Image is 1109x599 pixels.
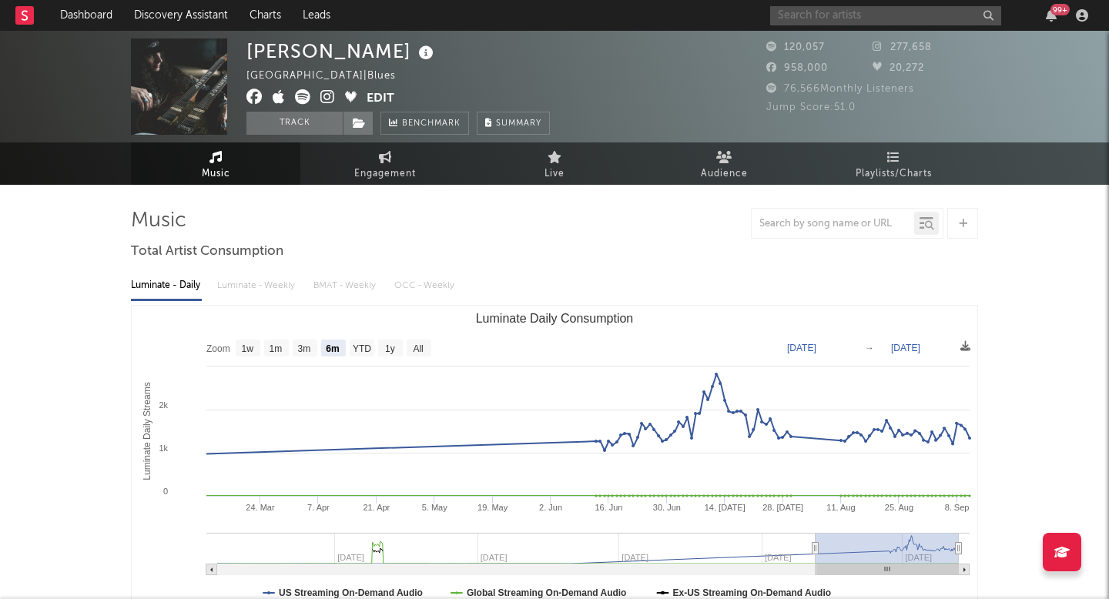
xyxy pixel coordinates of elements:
[885,503,913,512] text: 25. Aug
[766,102,856,112] span: Jump Score: 51.0
[353,343,371,354] text: YTD
[279,587,423,598] text: US Streaming On-Demand Audio
[246,503,275,512] text: 24. Mar
[639,142,809,185] a: Audience
[705,503,745,512] text: 14. [DATE]
[131,243,283,261] span: Total Artist Consumption
[1046,9,1057,22] button: 99+
[159,400,168,410] text: 2k
[202,165,230,183] span: Music
[380,112,469,135] a: Benchmark
[385,343,395,354] text: 1y
[539,503,562,512] text: 2. Jun
[477,112,550,135] button: Summary
[422,503,448,512] text: 5. May
[300,142,470,185] a: Engagement
[945,503,970,512] text: 8. Sep
[159,443,168,453] text: 1k
[873,63,924,73] span: 20,272
[891,343,920,353] text: [DATE]
[367,89,394,109] button: Edit
[865,343,874,353] text: →
[476,312,634,325] text: Luminate Daily Consumption
[326,343,339,354] text: 6m
[653,503,681,512] text: 30. Jun
[766,84,914,94] span: 76,566 Monthly Listeners
[787,343,816,353] text: [DATE]
[1050,4,1070,15] div: 99 +
[354,165,416,183] span: Engagement
[809,142,978,185] a: Playlists/Charts
[131,142,300,185] a: Music
[544,165,565,183] span: Live
[142,382,152,480] text: Luminate Daily Streams
[770,6,1001,25] input: Search for artists
[413,343,423,354] text: All
[766,42,825,52] span: 120,057
[873,42,932,52] span: 277,658
[762,503,803,512] text: 28. [DATE]
[766,63,828,73] span: 958,000
[242,343,254,354] text: 1w
[298,343,311,354] text: 3m
[163,487,168,496] text: 0
[496,119,541,128] span: Summary
[270,343,283,354] text: 1m
[402,115,461,133] span: Benchmark
[752,218,914,230] input: Search by song name or URL
[467,587,627,598] text: Global Streaming On-Demand Audio
[246,67,414,85] div: [GEOGRAPHIC_DATA] | Blues
[856,165,932,183] span: Playlists/Charts
[131,273,202,299] div: Luminate - Daily
[307,503,330,512] text: 7. Apr
[477,503,508,512] text: 19. May
[701,165,748,183] span: Audience
[246,38,437,64] div: [PERSON_NAME]
[246,112,343,135] button: Track
[595,503,622,512] text: 16. Jun
[826,503,855,512] text: 11. Aug
[363,503,390,512] text: 21. Apr
[673,587,832,598] text: Ex-US Streaming On-Demand Audio
[470,142,639,185] a: Live
[206,343,230,354] text: Zoom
